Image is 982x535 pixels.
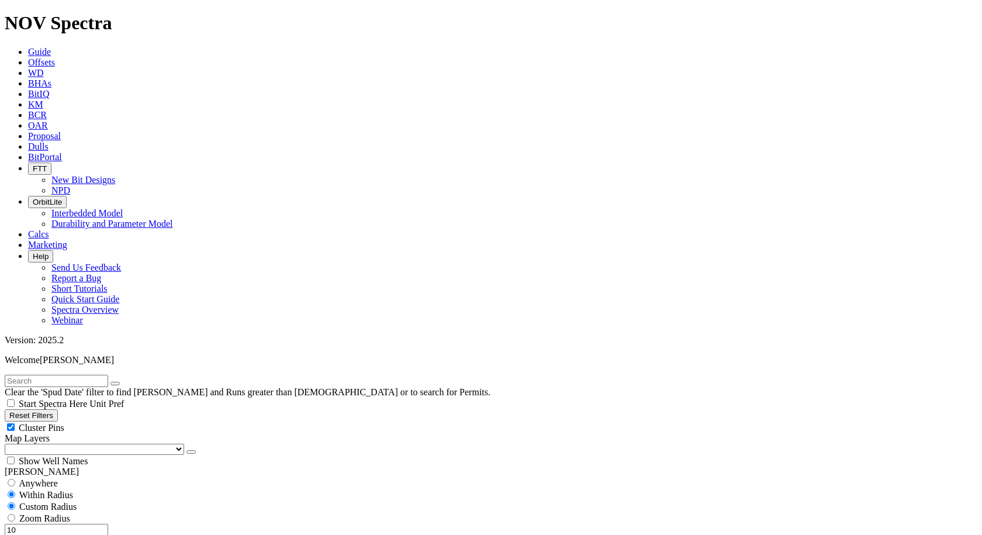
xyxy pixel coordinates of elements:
a: Proposal [28,131,61,141]
div: Version: 2025.2 [5,335,977,346]
a: Spectra Overview [51,305,119,315]
button: FTT [28,163,51,175]
a: BCR [28,110,47,120]
a: Interbedded Model [51,208,123,218]
a: Quick Start Guide [51,294,119,304]
span: Unit Pref [89,399,124,409]
span: Within Radius [19,490,73,500]
span: FTT [33,164,47,173]
span: OrbitLite [33,198,62,206]
a: Report a Bug [51,273,101,283]
input: Search [5,375,108,387]
a: Calcs [28,229,49,239]
div: [PERSON_NAME] [5,467,977,477]
a: BitIQ [28,89,49,99]
span: Cluster Pins [19,423,64,433]
span: Custom Radius [19,502,77,512]
button: OrbitLite [28,196,67,208]
span: Clear the 'Spud Date' filter to find [PERSON_NAME] and Runs greater than [DEMOGRAPHIC_DATA] or to... [5,387,490,397]
button: Reset Filters [5,409,58,422]
span: Map Layers [5,433,50,443]
h1: NOV Spectra [5,12,977,34]
button: Help [28,250,53,263]
a: Dulls [28,141,49,151]
a: Webinar [51,315,83,325]
span: Zoom Radius [19,513,70,523]
a: Send Us Feedback [51,263,121,272]
span: Start Spectra Here [19,399,87,409]
a: KM [28,99,43,109]
a: Guide [28,47,51,57]
span: Help [33,252,49,261]
span: [PERSON_NAME] [40,355,114,365]
a: WD [28,68,44,78]
a: Durability and Parameter Model [51,219,173,229]
p: Welcome [5,355,977,365]
a: Marketing [28,240,67,250]
a: Short Tutorials [51,284,108,294]
a: New Bit Designs [51,175,115,185]
a: BitPortal [28,152,62,162]
a: NPD [51,185,70,195]
a: Offsets [28,57,55,67]
a: BHAs [28,78,51,88]
span: Anywhere [19,478,58,488]
input: Start Spectra Here [7,399,15,407]
a: OAR [28,120,48,130]
span: Show Well Names [19,456,88,466]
